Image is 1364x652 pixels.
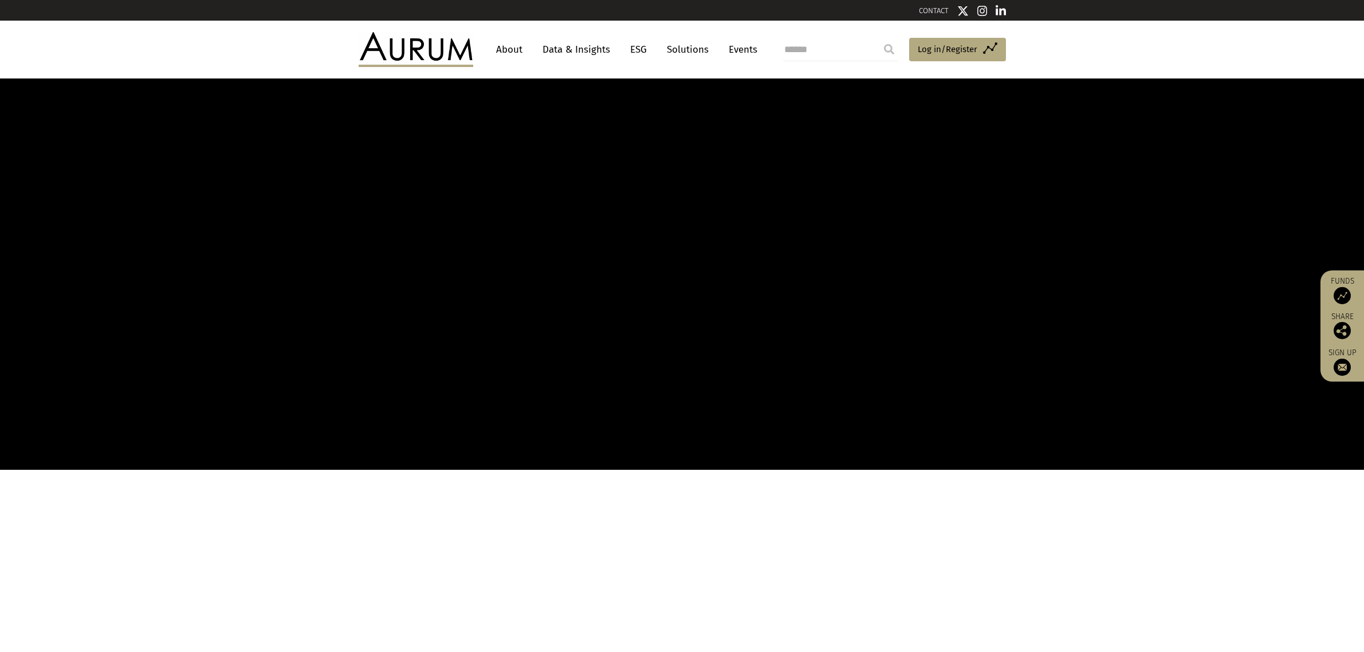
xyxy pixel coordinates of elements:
a: Events [723,39,757,60]
a: Solutions [661,39,714,60]
img: Share this post [1334,322,1351,339]
img: Aurum [359,32,473,66]
img: Twitter icon [957,5,969,17]
div: Share [1326,313,1358,339]
a: ESG [624,39,652,60]
a: About [490,39,528,60]
input: Submit [878,38,901,61]
a: Data & Insights [537,39,616,60]
img: Access Funds [1334,287,1351,304]
img: Instagram icon [977,5,988,17]
span: Log in/Register [918,42,977,56]
a: Log in/Register [909,38,1006,62]
a: Funds [1326,276,1358,304]
img: Sign up to our newsletter [1334,359,1351,376]
img: Linkedin icon [996,5,1006,17]
a: CONTACT [919,6,949,15]
a: Sign up [1326,348,1358,376]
